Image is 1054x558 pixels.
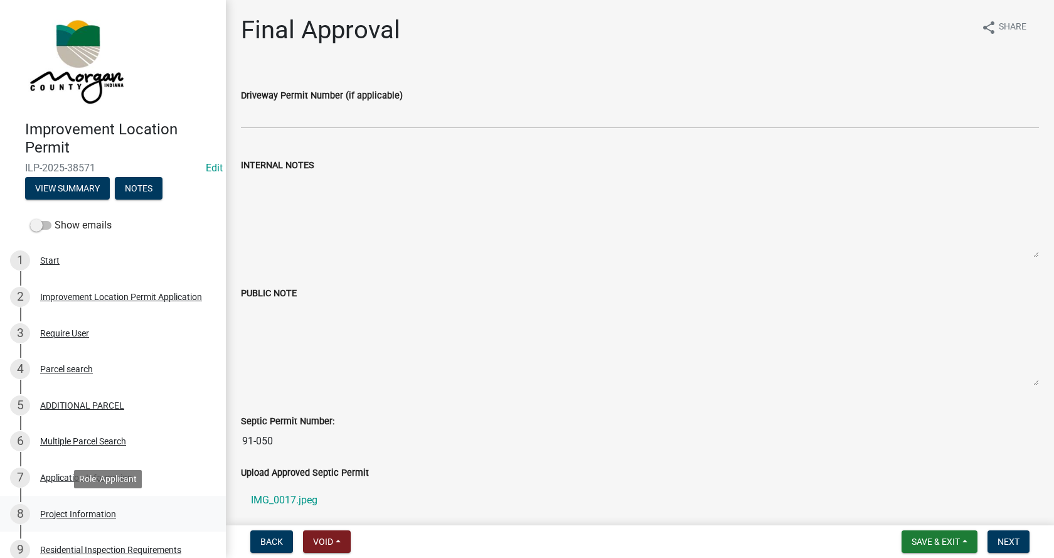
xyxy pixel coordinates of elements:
[25,121,216,157] h4: Improvement Location Permit
[241,469,369,478] label: Upload Approved Septic Permit
[998,537,1019,547] span: Next
[10,468,30,488] div: 7
[40,437,126,446] div: Multiple Parcel Search
[206,162,223,174] wm-modal-confirm: Edit Application Number
[40,473,132,482] div: Application Information
[241,485,1039,515] a: IMG_0017.jpeg
[241,15,400,45] h1: Final Approval
[902,530,977,553] button: Save & Exit
[40,256,60,265] div: Start
[912,537,960,547] span: Save & Exit
[40,545,181,554] div: Residential Inspection Requirements
[25,184,110,194] wm-modal-confirm: Summary
[10,504,30,524] div: 8
[10,395,30,416] div: 5
[115,177,162,200] button: Notes
[10,287,30,307] div: 2
[25,13,126,107] img: Morgan County, Indiana
[313,537,333,547] span: Void
[25,177,110,200] button: View Summary
[303,530,351,553] button: Void
[971,15,1036,40] button: shareShare
[981,20,996,35] i: share
[241,92,403,100] label: Driveway Permit Number (if applicable)
[241,417,334,426] label: Septic Permit Number:
[40,329,89,338] div: Require User
[40,510,116,518] div: Project Information
[206,162,223,174] a: Edit
[250,530,293,553] button: Back
[40,401,124,410] div: ADDITIONAL PARCEL
[25,162,201,174] span: ILP-2025-38571
[30,218,112,233] label: Show emails
[10,323,30,343] div: 3
[999,20,1026,35] span: Share
[40,292,202,301] div: Improvement Location Permit Application
[10,359,30,379] div: 4
[987,530,1030,553] button: Next
[40,365,93,373] div: Parcel search
[115,184,162,194] wm-modal-confirm: Notes
[241,289,297,298] label: PUBLIC NOTE
[10,250,30,271] div: 1
[74,470,142,488] div: Role: Applicant
[241,161,314,170] label: INTERNAL NOTES
[10,431,30,451] div: 6
[260,537,283,547] span: Back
